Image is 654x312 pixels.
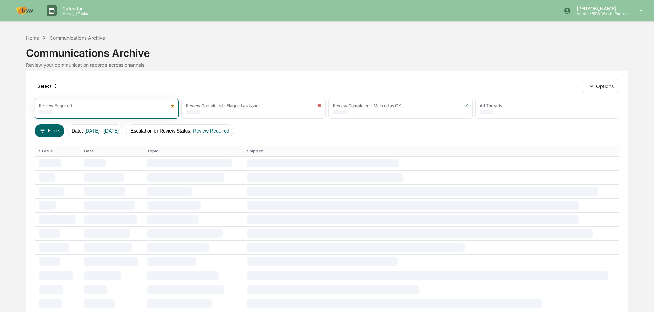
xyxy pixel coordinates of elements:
button: Date:[DATE] - [DATE] [67,124,123,137]
div: Review Completed - Flagged as Issue [186,103,259,108]
div: All Threads [480,103,502,108]
p: Admin • BSW Wealth Partners [571,11,630,16]
th: Status [35,146,79,156]
th: Topic [143,146,243,156]
div: Review Required [39,103,72,108]
img: logo [16,7,33,15]
div: Communications Archive [26,41,628,59]
div: Review your communication records across channels [26,62,628,68]
img: icon [170,103,175,108]
button: Filters [35,124,64,137]
button: Escalation or Review Status:Review Required [126,124,234,137]
span: [DATE] - [DATE] [84,128,119,134]
span: Review Required [193,128,229,134]
p: Manage Tasks [57,11,91,16]
th: Date [80,146,143,156]
th: Snippet [243,146,619,156]
p: [PERSON_NAME] [571,5,630,11]
div: Home [26,35,39,41]
div: Review Completed - Marked as OK [333,103,401,108]
p: Calendar [57,5,91,11]
button: Options [582,79,619,93]
img: icon [317,103,321,108]
div: Communications Archive [50,35,105,41]
div: Select [35,80,61,91]
img: icon [464,103,468,108]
